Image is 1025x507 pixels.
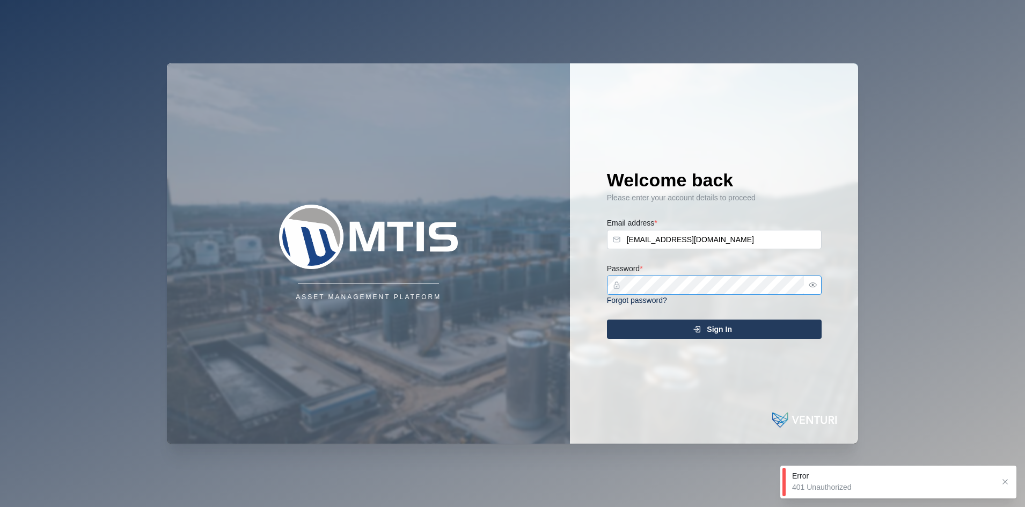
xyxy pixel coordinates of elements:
a: Forgot password? [607,296,667,305]
span: Sign In [707,320,732,338]
label: Email address [607,218,657,229]
input: Enter your email [607,230,822,249]
h1: Welcome back [607,168,822,192]
img: Company Logo [261,205,476,269]
button: Sign In [607,320,822,339]
div: Error [792,471,994,482]
label: Password [607,263,643,275]
div: 401 Unauthorized [792,482,994,493]
img: Powered by: Venturi [772,409,837,431]
div: Please enter your account details to proceed [607,192,822,204]
div: Asset Management Platform [296,292,441,302]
